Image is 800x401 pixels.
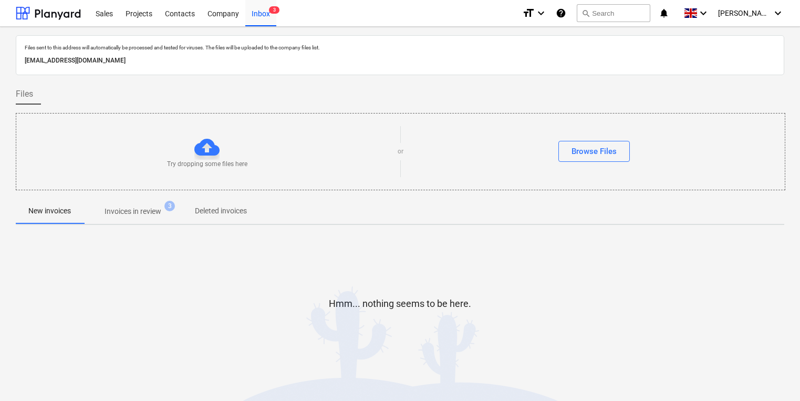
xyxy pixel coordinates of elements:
[572,145,617,158] div: Browse Files
[16,88,33,100] span: Files
[772,7,784,19] i: keyboard_arrow_down
[269,6,279,14] span: 3
[164,201,175,211] span: 3
[718,9,771,17] span: [PERSON_NAME]
[558,141,630,162] button: Browse Files
[167,160,247,169] p: Try dropping some files here
[25,44,775,51] p: Files sent to this address will automatically be processed and tested for viruses. The files will...
[25,55,775,66] p: [EMAIL_ADDRESS][DOMAIN_NAME]
[329,297,471,310] p: Hmm... nothing seems to be here.
[697,7,710,19] i: keyboard_arrow_down
[581,9,590,17] span: search
[398,147,403,156] p: or
[747,351,800,401] iframe: Chat Widget
[577,4,650,22] button: Search
[659,7,669,19] i: notifications
[535,7,547,19] i: keyboard_arrow_down
[16,113,785,190] div: Try dropping some files hereorBrowse Files
[556,7,566,19] i: Knowledge base
[522,7,535,19] i: format_size
[105,206,161,217] p: Invoices in review
[195,205,247,217] p: Deleted invoices
[28,205,71,217] p: New invoices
